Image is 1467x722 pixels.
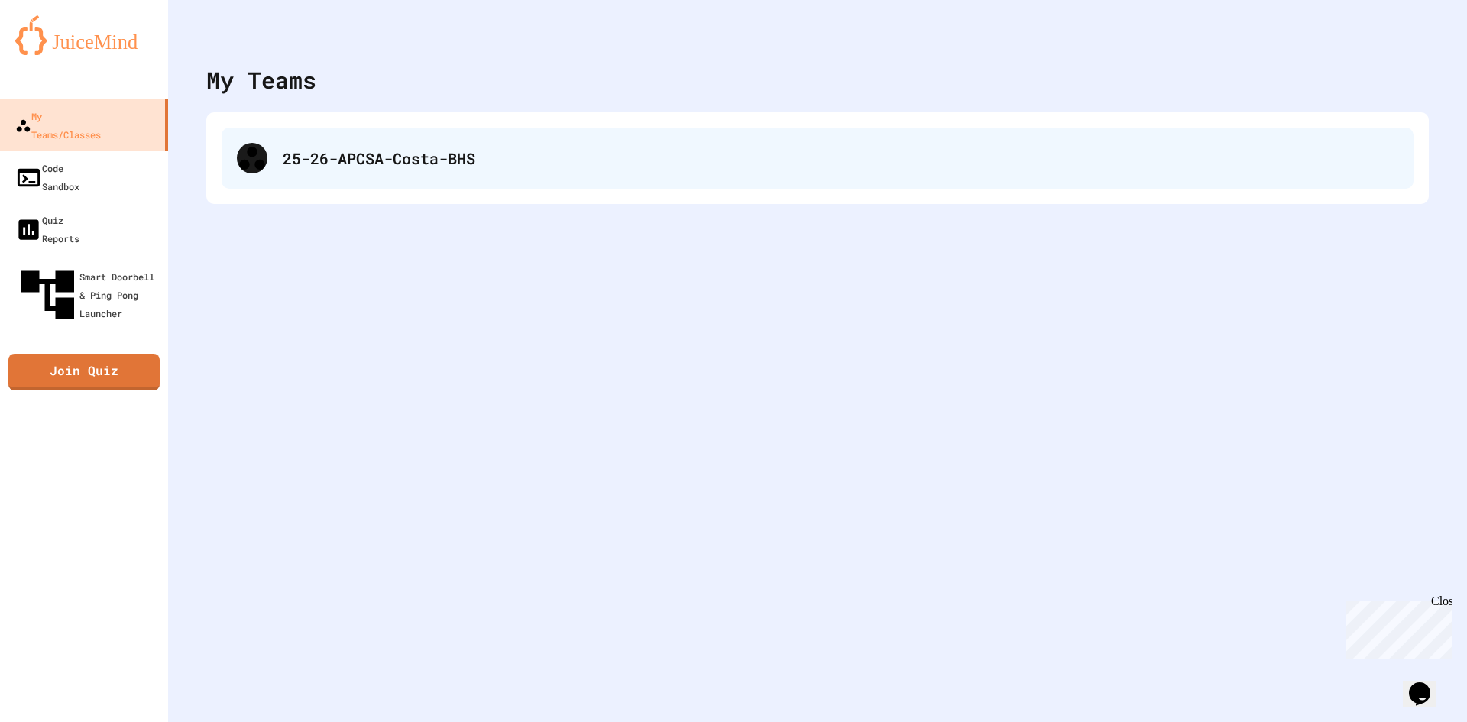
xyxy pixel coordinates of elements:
[15,159,79,196] div: Code Sandbox
[15,107,101,144] div: My Teams/Classes
[8,354,160,390] a: Join Quiz
[1340,594,1452,659] iframe: chat widget
[6,6,105,97] div: Chat with us now!Close
[283,147,1398,170] div: 25-26-APCSA-Costa-BHS
[15,15,153,55] img: logo-orange.svg
[222,128,1414,189] div: 25-26-APCSA-Costa-BHS
[15,263,162,327] div: Smart Doorbell & Ping Pong Launcher
[15,211,79,248] div: Quiz Reports
[206,63,316,97] div: My Teams
[1403,661,1452,707] iframe: chat widget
